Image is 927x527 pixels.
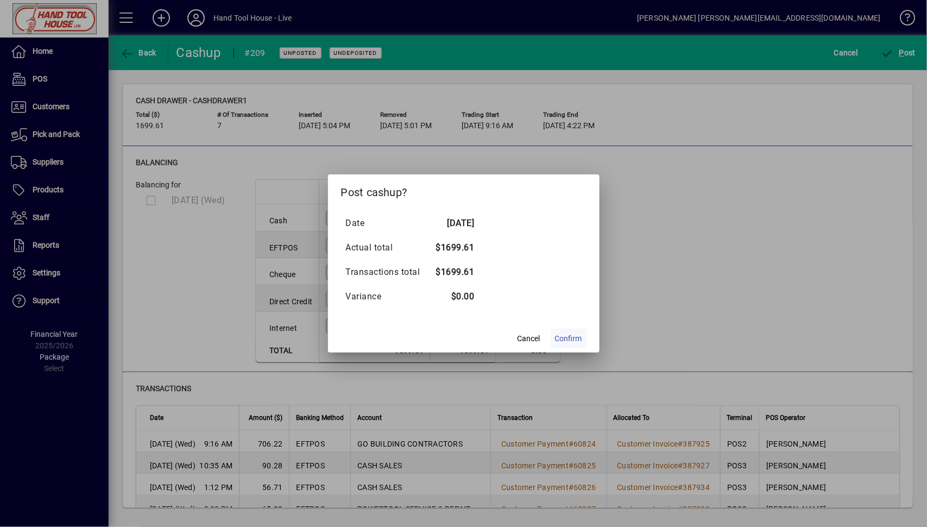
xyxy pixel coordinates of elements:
td: $0.00 [431,284,475,309]
span: Confirm [555,333,582,344]
td: $1699.61 [431,235,475,260]
td: Variance [345,284,431,309]
td: Transactions total [345,260,431,284]
td: Date [345,211,431,235]
td: Actual total [345,235,431,260]
td: [DATE] [431,211,475,235]
button: Confirm [551,329,587,348]
button: Cancel [512,329,546,348]
h2: Post cashup? [328,174,600,206]
span: Cancel [518,333,540,344]
td: $1699.61 [431,260,475,284]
